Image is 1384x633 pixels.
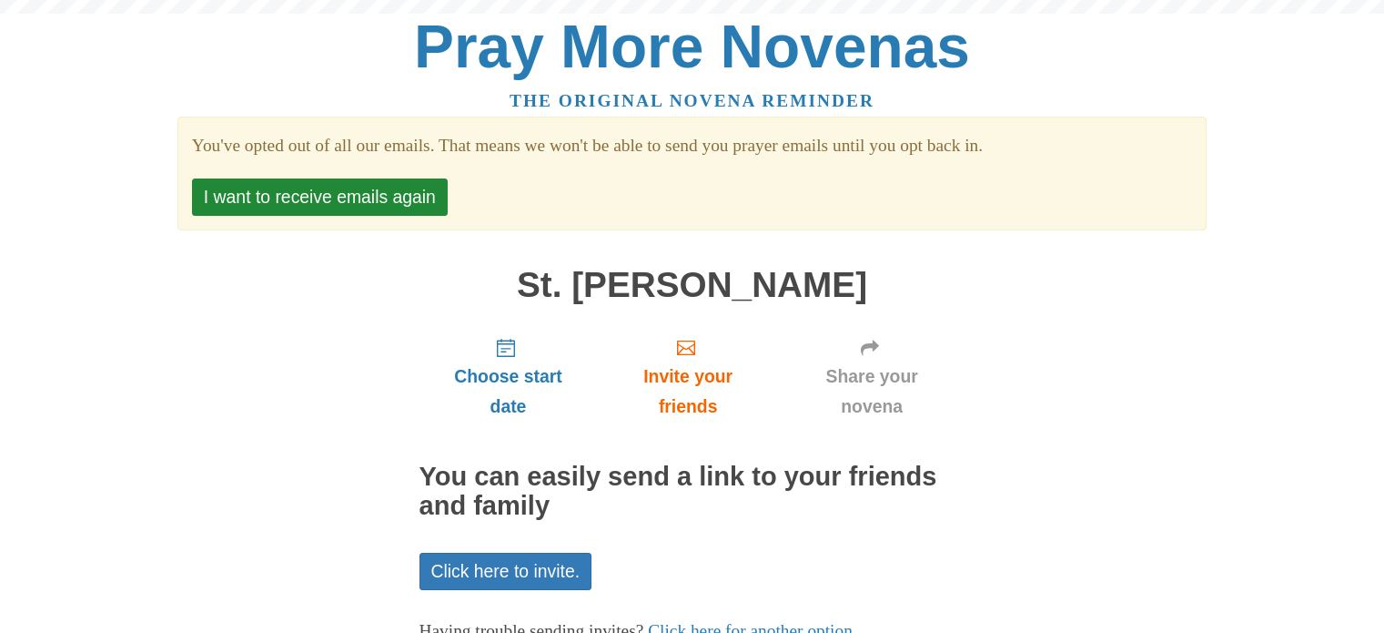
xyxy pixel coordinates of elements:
h2: You can easily send a link to your friends and family [419,463,965,521]
section: You've opted out of all our emails. That means we won't be able to send you prayer emails until y... [192,131,1192,161]
a: The original novena reminder [510,91,874,110]
a: Pray More Novenas [414,13,970,80]
span: Share your novena [797,362,947,422]
a: Click here to invite. [419,553,592,590]
button: I want to receive emails again [192,179,448,216]
a: Choose start date [419,322,598,431]
a: Invite your friends [597,322,778,431]
a: Share your novena [779,322,965,431]
h1: St. [PERSON_NAME] [419,266,965,305]
span: Invite your friends [615,362,760,422]
span: Choose start date [438,362,580,422]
